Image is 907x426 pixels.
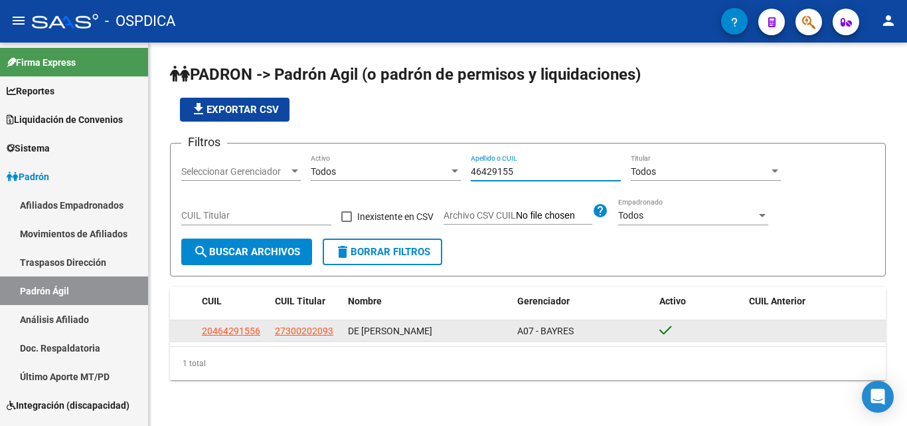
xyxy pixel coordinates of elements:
h3: Filtros [181,133,227,152]
span: A07 - BAYRES [517,326,574,336]
span: Seleccionar Gerenciador [181,166,289,177]
span: - OSPDICA [105,7,175,36]
span: CUIL [202,296,222,306]
span: PADRON -> Padrón Agil (o padrón de permisos y liquidaciones) [170,65,641,84]
mat-icon: menu [11,13,27,29]
mat-icon: search [193,244,209,260]
span: Nombre [348,296,382,306]
button: Exportar CSV [180,98,289,122]
mat-icon: help [592,203,608,219]
span: DE [PERSON_NAME] [348,326,432,336]
span: Exportar CSV [191,104,279,116]
datatable-header-cell: Gerenciador [512,287,655,316]
div: 1 total [170,347,886,380]
span: Activo [659,296,686,306]
div: Open Intercom Messenger [862,381,894,413]
datatable-header-cell: CUIL Titular [270,287,343,316]
mat-icon: file_download [191,101,206,117]
datatable-header-cell: Activo [654,287,744,316]
mat-icon: delete [335,244,351,260]
span: CUIL Titular [275,296,325,306]
span: Todos [631,166,656,177]
span: Archivo CSV CUIL [444,210,516,221]
span: Gerenciador [517,296,570,306]
span: Firma Express [7,55,76,70]
span: Buscar Archivos [193,246,300,258]
datatable-header-cell: Nombre [343,287,512,316]
span: Integración (discapacidad) [7,398,129,413]
datatable-header-cell: CUIL Anterior [744,287,886,316]
input: Archivo CSV CUIL [516,210,592,222]
span: Reportes [7,84,54,98]
span: Borrar Filtros [335,246,430,258]
span: Todos [311,166,336,177]
button: Borrar Filtros [323,239,442,265]
span: Padrón [7,169,49,184]
span: Todos [618,210,643,221]
datatable-header-cell: CUIL [197,287,270,316]
span: 27300202093 [275,326,333,336]
span: CUIL Anterior [749,296,805,306]
span: 20464291556 [202,326,260,336]
span: Liquidación de Convenios [7,112,123,127]
button: Buscar Archivos [181,239,312,265]
span: Sistema [7,141,50,156]
span: Inexistente en CSV [357,209,434,225]
mat-icon: person [880,13,896,29]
